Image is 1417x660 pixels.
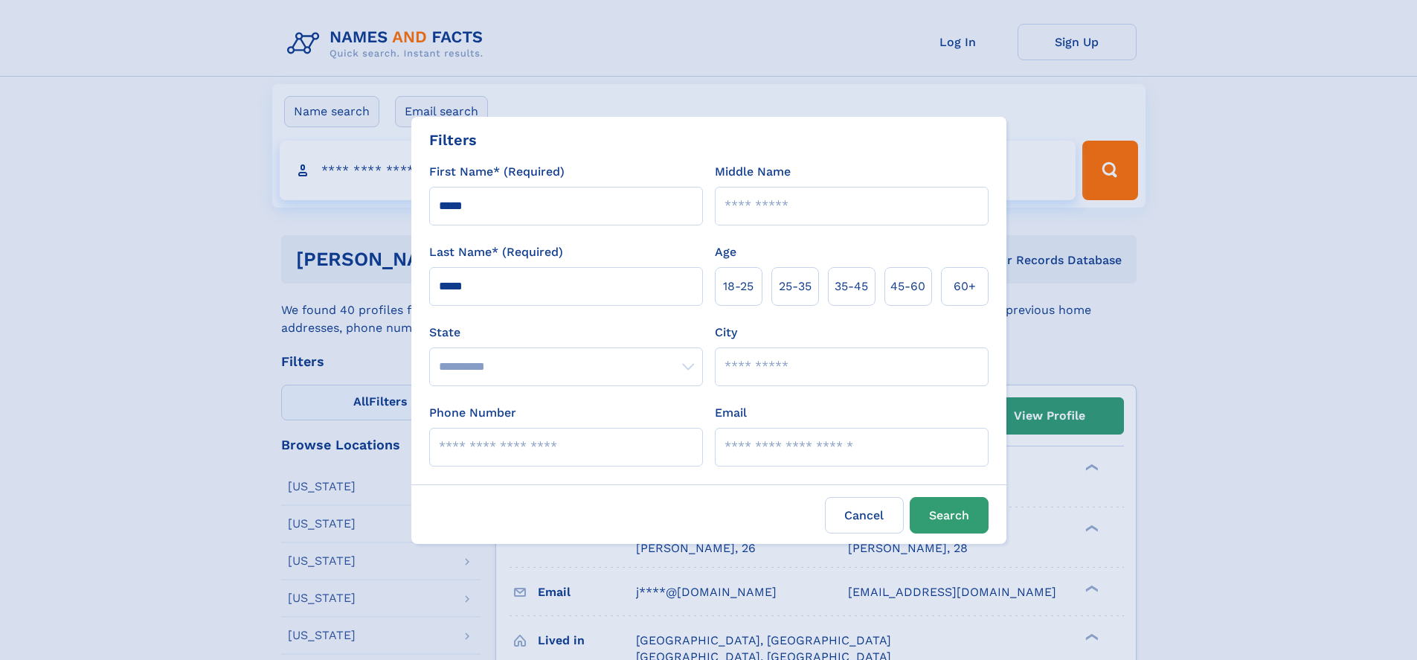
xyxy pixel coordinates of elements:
span: 18‑25 [723,278,754,295]
label: City [715,324,737,342]
label: Phone Number [429,404,516,422]
span: 35‑45 [835,278,868,295]
label: Email [715,404,747,422]
div: Filters [429,129,477,151]
span: 25‑35 [779,278,812,295]
label: First Name* (Required) [429,163,565,181]
span: 45‑60 [890,278,925,295]
label: Age [715,243,736,261]
span: 60+ [954,278,976,295]
button: Search [910,497,989,534]
label: Last Name* (Required) [429,243,563,261]
label: State [429,324,703,342]
label: Cancel [825,497,904,534]
label: Middle Name [715,163,791,181]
